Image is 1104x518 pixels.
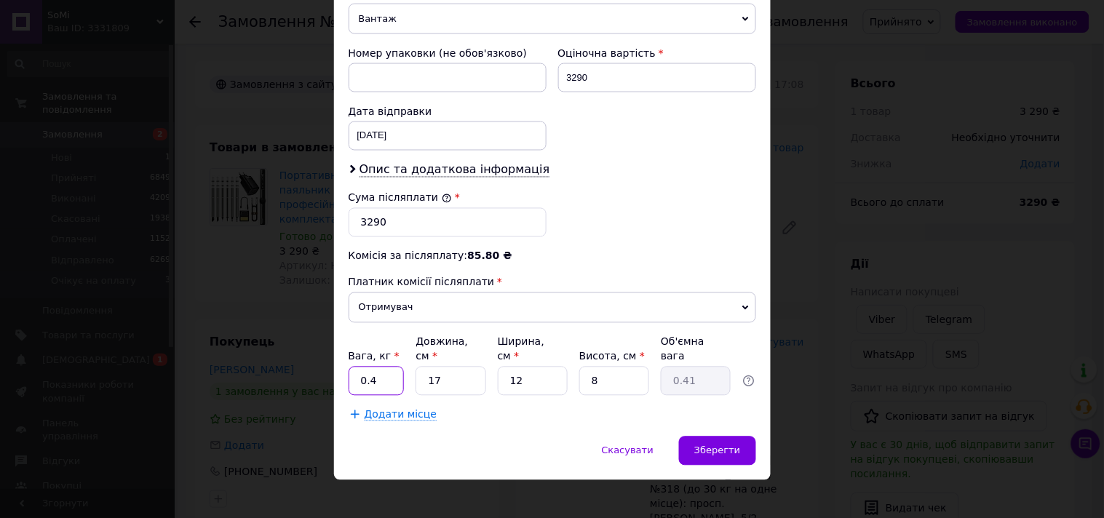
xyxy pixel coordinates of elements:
[349,351,400,362] label: Вага, кг
[365,409,437,421] span: Додати місце
[360,163,550,178] span: Опис та додаткова інформація
[349,249,756,263] div: Комісія за післяплату:
[602,445,654,456] span: Скасувати
[498,336,544,362] label: Ширина, см
[349,104,547,119] div: Дата відправки
[349,276,495,288] span: Платник комісії післяплати
[416,336,468,362] label: Довжина, см
[467,250,512,262] span: 85.80 ₴
[349,4,756,34] span: Вантаж
[661,335,731,364] div: Об'ємна вага
[349,46,547,60] div: Номер упаковки (не обов'язково)
[349,192,452,204] label: Сума післяплати
[558,46,756,60] div: Оціночна вартість
[694,445,740,456] span: Зберегти
[579,351,645,362] label: Висота, см
[349,292,756,323] span: Отримувач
